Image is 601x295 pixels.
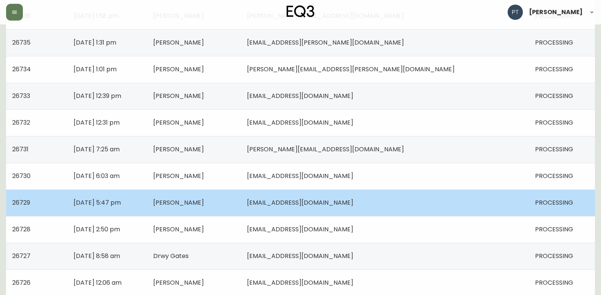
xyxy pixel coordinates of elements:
[12,118,30,127] span: 26732
[153,38,204,47] span: [PERSON_NAME]
[153,145,204,154] span: [PERSON_NAME]
[74,38,116,47] span: [DATE] 1:31 pm
[535,278,573,287] span: PROCESSING
[74,225,120,234] span: [DATE] 2:50 pm
[535,38,573,47] span: PROCESSING
[153,172,204,180] span: [PERSON_NAME]
[153,252,189,260] span: Drwy Gates
[74,278,122,287] span: [DATE] 12:06 am
[535,145,573,154] span: PROCESSING
[535,118,573,127] span: PROCESSING
[529,9,583,15] span: [PERSON_NAME]
[12,65,31,74] span: 26734
[535,225,573,234] span: PROCESSING
[287,5,315,18] img: logo
[74,198,121,207] span: [DATE] 5:47 pm
[74,172,120,180] span: [DATE] 6:03 am
[247,65,455,74] span: [PERSON_NAME][EMAIL_ADDRESS][PERSON_NAME][DOMAIN_NAME]
[508,5,523,20] img: 986dcd8e1aab7847125929f325458823
[247,118,353,127] span: [EMAIL_ADDRESS][DOMAIN_NAME]
[12,38,30,47] span: 26735
[12,252,30,260] span: 26727
[247,252,353,260] span: [EMAIL_ADDRESS][DOMAIN_NAME]
[153,198,204,207] span: [PERSON_NAME]
[535,91,573,100] span: PROCESSING
[12,278,30,287] span: 26726
[12,145,29,154] span: 26731
[247,91,353,100] span: [EMAIL_ADDRESS][DOMAIN_NAME]
[12,198,30,207] span: 26729
[247,198,353,207] span: [EMAIL_ADDRESS][DOMAIN_NAME]
[247,145,404,154] span: [PERSON_NAME][EMAIL_ADDRESS][DOMAIN_NAME]
[247,172,353,180] span: [EMAIL_ADDRESS][DOMAIN_NAME]
[535,172,573,180] span: PROCESSING
[12,225,30,234] span: 26728
[535,198,573,207] span: PROCESSING
[74,65,117,74] span: [DATE] 1:01 pm
[74,118,120,127] span: [DATE] 12:31 pm
[247,225,353,234] span: [EMAIL_ADDRESS][DOMAIN_NAME]
[12,91,30,100] span: 26733
[74,91,121,100] span: [DATE] 12:39 pm
[153,278,204,287] span: [PERSON_NAME]
[74,145,120,154] span: [DATE] 7:25 am
[247,38,404,47] span: [EMAIL_ADDRESS][PERSON_NAME][DOMAIN_NAME]
[153,65,204,74] span: [PERSON_NAME]
[153,118,204,127] span: [PERSON_NAME]
[12,172,30,180] span: 26730
[247,278,353,287] span: [EMAIL_ADDRESS][DOMAIN_NAME]
[153,225,204,234] span: [PERSON_NAME]
[535,65,573,74] span: PROCESSING
[74,252,120,260] span: [DATE] 8:58 am
[153,91,204,100] span: [PERSON_NAME]
[535,252,573,260] span: PROCESSING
